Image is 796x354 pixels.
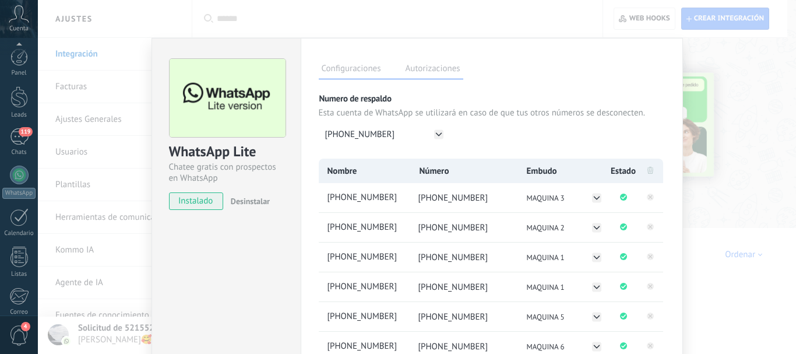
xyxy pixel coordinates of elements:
[319,62,384,79] label: Configuraciones
[170,59,286,138] img: logo_main.png
[403,62,463,79] label: Autorizaciones
[609,272,638,302] li: Conectado correctamente
[2,111,36,119] div: Leads
[169,142,284,162] div: WhatsApp Lite
[2,230,36,237] div: Calendario
[325,311,410,323] span: +5215521142795
[2,271,36,278] div: Listas
[2,69,36,77] div: Panel
[325,129,395,140] span: [PHONE_NUMBER]
[231,196,270,206] span: Desinstalar
[527,342,565,352] span: MAQUINA 6
[418,311,488,323] span: [PHONE_NUMBER]
[609,183,638,212] li: Conectado correctamente
[325,341,410,353] span: +5215524100498
[609,302,638,331] li: Conectado correctamente
[527,312,565,322] span: MAQUINA 5
[418,222,488,233] span: [PHONE_NUMBER]
[420,166,449,177] span: Número
[2,188,36,199] div: WhatsApp
[418,282,488,293] span: [PHONE_NUMBER]
[2,309,36,316] div: Correo
[611,166,636,177] span: Estado
[523,222,603,234] button: MAQUINA 2
[319,93,665,104] p: Numero de respaldo
[523,192,603,204] button: MAQUINA 3
[325,281,410,293] span: +5215521427685
[523,251,603,264] button: MAQUINA 1
[418,252,488,263] span: [PHONE_NUMBER]
[2,149,36,156] div: Chats
[319,107,665,118] p: Esta cuenta de WhatsApp se utilizará en caso de que tus otros números se desconecten.
[523,281,603,293] button: MAQUINA 1
[327,166,357,177] span: Nombre
[21,322,30,331] span: 4
[523,311,603,323] button: MAQUINA 5
[527,253,565,262] span: MAQUINA 1
[609,243,638,272] li: Conectado correctamente
[527,223,565,233] span: MAQUINA 2
[325,222,410,234] span: +5215521163784
[609,213,638,242] li: Conectado correctamente
[527,193,565,203] span: MAQUINA 3
[169,162,284,184] div: Chatee gratis con prospectos en WhatsApp
[527,282,565,292] span: MAQUINA 1
[319,124,448,145] button: [PHONE_NUMBER]
[418,341,488,352] span: [PHONE_NUMBER]
[226,192,270,210] button: Desinstalar
[9,25,29,33] span: Cuenta
[19,127,32,136] span: 119
[418,192,488,204] span: [PHONE_NUMBER]
[170,192,223,210] span: instalado
[325,192,410,204] span: +5215513689837
[523,341,603,353] button: MAQUINA 6
[527,166,557,177] span: Embudo
[325,251,410,264] span: +5215574164919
